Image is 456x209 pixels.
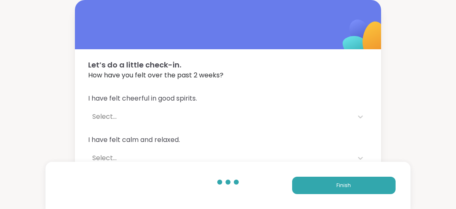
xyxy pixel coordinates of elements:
div: Select... [92,153,349,163]
span: Let’s do a little check-in. [88,59,368,70]
span: I have felt cheerful in good spirits. [88,94,368,103]
button: Finish [292,177,396,194]
div: Select... [92,112,349,122]
span: I have felt calm and relaxed. [88,135,368,145]
span: Finish [336,182,351,189]
span: How have you felt over the past 2 weeks? [88,70,368,80]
